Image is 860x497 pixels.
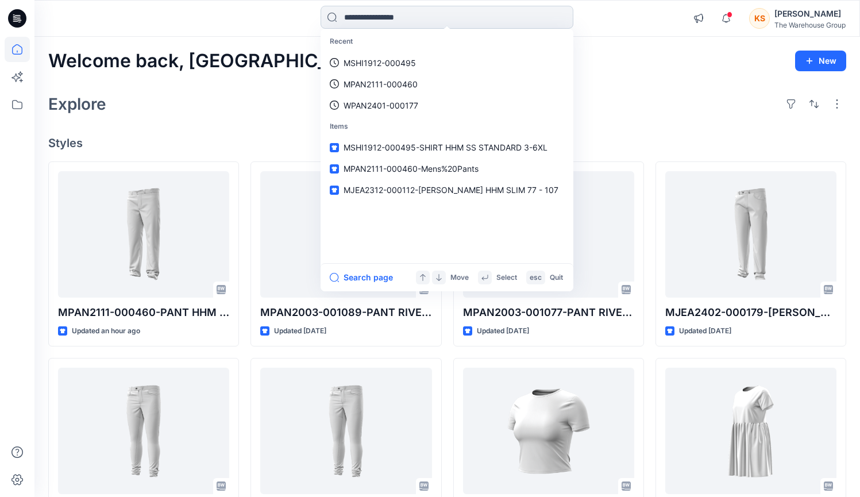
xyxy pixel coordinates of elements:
p: MPAN2003-001077-PANT RIVET UTILITY PS [463,305,634,321]
a: MPAN2003-001089-PANT RIVET WATER RESISTANT-Correction [260,171,431,298]
p: WPAN2401-000177 [344,99,418,111]
p: Updated [DATE] [274,325,326,337]
span: MJEA2312-000112-[PERSON_NAME] HHM SLIM 77 - 107 [344,185,558,195]
p: Select [496,272,517,284]
p: Quit [550,272,563,284]
a: WPAN2401-000177 [323,95,571,116]
p: MPAN2003-001089-PANT RIVET WATER RESISTANT-Correction [260,305,431,321]
h4: Styles [48,136,846,150]
a: MJEA2402-000179-JEAN HHM RELAXED PS- Correction [665,171,836,298]
a: MPAN2111-000460 [323,74,571,95]
p: Recent [323,31,571,52]
p: Move [450,272,469,284]
p: MPAN2111-000460-PANT HHM FORMAL CLASSIC- Correction [58,305,229,321]
a: MPAN2111-000460-Mens%20Pants [323,158,571,179]
div: KS [749,8,770,29]
div: The Warehouse Group [774,21,846,29]
p: MJEA2402-000179-[PERSON_NAME] HHM RELAXED PS- Correction [665,305,836,321]
a: MPAN2111-000460-PANT HHM FORMAL CLASSIC- Correction [58,171,229,298]
p: Updated [DATE] [679,325,731,337]
a: MJEA2312-000113 Correction [260,368,431,494]
button: New [795,51,846,71]
p: MPAN2111-000460 [344,78,418,90]
p: esc [530,272,542,284]
div: [PERSON_NAME] [774,7,846,21]
h2: Welcome back, [GEOGRAPHIC_DATA] [48,51,381,72]
p: Updated [DATE] [477,325,529,337]
p: Updated an hour ago [72,325,140,337]
a: MSHI1912-000495-SHIRT HHM SS STANDARD 3-6XL [323,137,571,158]
a: WDRE2311-000493-WDRE HH SS KNIT TIER MINI [665,368,836,494]
p: Items [323,116,571,137]
button: Search page [330,271,393,284]
span: MPAN2111-000460-Mens%20Pants [344,164,479,174]
a: MSHI1912-000495 [323,52,571,74]
a: MJEA2312-000112 Correction [58,368,229,494]
span: MSHI1912-000495-SHIRT HHM SS STANDARD 3-6XL [344,142,547,152]
p: MSHI1912-000495 [344,57,416,69]
h2: Explore [48,95,106,113]
a: WTOP2403-000599-WKTOP HH SS CONTOUR CREW NECK TEE [463,368,634,494]
a: MJEA2312-000112-[PERSON_NAME] HHM SLIM 77 - 107 [323,179,571,201]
